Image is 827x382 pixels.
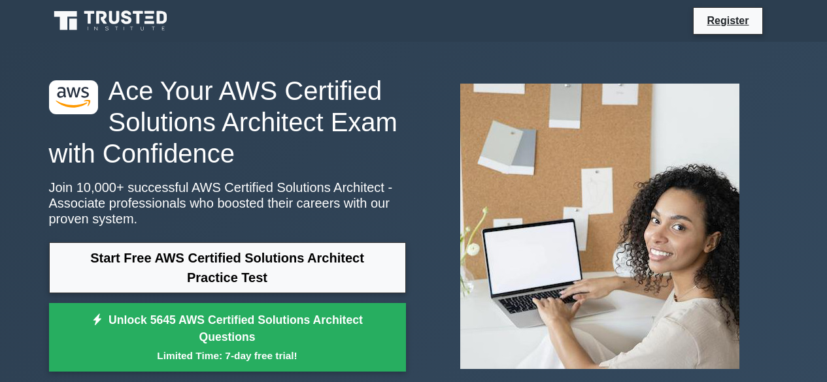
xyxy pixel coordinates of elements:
[49,180,406,227] p: Join 10,000+ successful AWS Certified Solutions Architect - Associate professionals who boosted t...
[49,242,406,293] a: Start Free AWS Certified Solutions Architect Practice Test
[49,303,406,372] a: Unlock 5645 AWS Certified Solutions Architect QuestionsLimited Time: 7-day free trial!
[65,348,390,363] small: Limited Time: 7-day free trial!
[49,75,406,169] h1: Ace Your AWS Certified Solutions Architect Exam with Confidence
[699,12,756,29] a: Register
